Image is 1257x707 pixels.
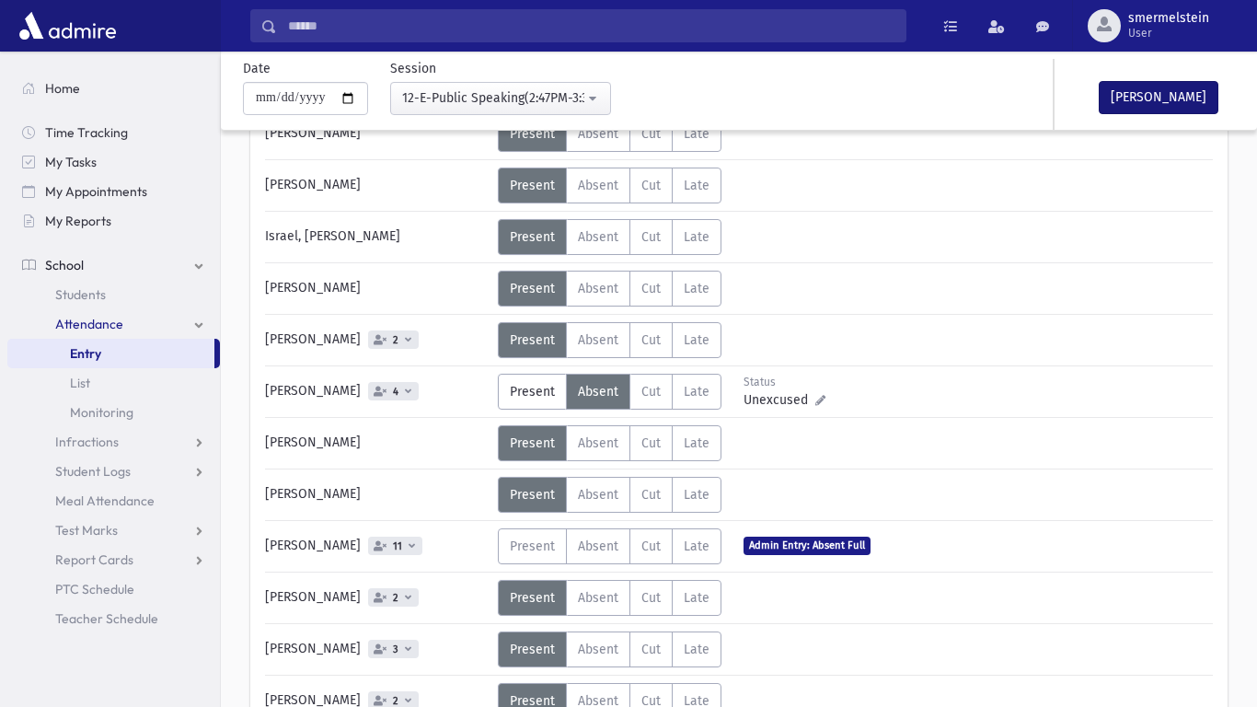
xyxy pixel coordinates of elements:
a: Meal Attendance [7,486,220,516]
div: AttTypes [498,425,721,461]
span: Report Cards [55,551,133,568]
div: [PERSON_NAME] [256,322,498,358]
span: User [1128,26,1209,41]
span: Cut [641,178,661,193]
span: Cut [641,332,661,348]
a: Students [7,280,220,309]
a: Student Logs [7,457,220,486]
a: Teacher Schedule [7,604,220,633]
div: AttTypes [498,168,721,203]
label: Session [390,59,436,78]
a: My Appointments [7,177,220,206]
span: Absent [578,642,618,657]
span: Late [684,332,709,348]
div: Status [744,374,825,390]
span: Cut [641,539,661,554]
span: Cut [641,126,661,142]
span: Absent [578,487,618,503]
div: [PERSON_NAME] [256,632,498,667]
span: Absent [578,178,618,193]
a: Attendance [7,309,220,339]
span: Late [684,178,709,193]
a: Time Tracking [7,118,220,147]
input: Search [277,9,905,42]
div: AttTypes [498,116,721,152]
div: [PERSON_NAME] [256,168,498,203]
span: 3 [389,643,402,655]
button: [PERSON_NAME] [1099,81,1218,114]
span: Cut [641,229,661,245]
span: Cut [641,590,661,606]
div: [PERSON_NAME] [256,580,498,616]
span: Absent [578,229,618,245]
span: Teacher Schedule [55,610,158,627]
span: Late [684,539,709,554]
span: Students [55,286,106,303]
span: Absent [578,281,618,296]
span: 11 [389,540,406,552]
span: Absent [578,384,618,400]
a: My Reports [7,206,220,236]
span: Present [510,539,555,554]
a: List [7,368,220,398]
span: Time Tracking [45,124,128,141]
span: Late [684,281,709,296]
div: AttTypes [498,528,721,564]
span: Cut [641,487,661,503]
span: Admin Entry: Absent Full [744,537,871,554]
span: Absent [578,435,618,451]
div: AttTypes [498,632,721,667]
span: Present [510,590,555,606]
span: Unexcused [744,390,815,410]
span: Absent [578,126,618,142]
div: Israel, [PERSON_NAME] [256,219,498,255]
span: List [70,375,90,391]
span: My Appointments [45,183,147,200]
span: My Tasks [45,154,97,170]
span: Late [684,487,709,503]
a: My Tasks [7,147,220,177]
a: PTC Schedule [7,574,220,604]
span: Present [510,332,555,348]
span: 2 [389,695,402,707]
span: Monitoring [70,404,133,421]
span: Cut [641,281,661,296]
div: [PERSON_NAME] [256,374,498,410]
div: [PERSON_NAME] [256,528,498,564]
span: Absent [578,332,618,348]
a: Monitoring [7,398,220,427]
div: AttTypes [498,580,721,616]
span: PTC Schedule [55,581,134,597]
div: AttTypes [498,477,721,513]
span: 4 [389,386,402,398]
div: AttTypes [498,322,721,358]
span: Infractions [55,434,119,450]
span: 2 [389,592,402,604]
div: AttTypes [498,219,721,255]
span: Present [510,281,555,296]
span: Present [510,178,555,193]
span: Cut [641,384,661,400]
span: Late [684,229,709,245]
span: Late [684,384,709,400]
span: Late [684,435,709,451]
a: Test Marks [7,516,220,545]
span: Present [510,435,555,451]
div: [PERSON_NAME] [256,116,498,152]
span: Present [510,642,555,657]
span: Cut [641,435,661,451]
div: AttTypes [498,271,721,307]
a: Report Cards [7,545,220,574]
label: Date [243,59,271,78]
span: Present [510,384,555,400]
span: Home [45,80,80,97]
span: Entry [70,345,101,362]
span: Absent [578,590,618,606]
span: My Reports [45,213,111,229]
a: School [7,250,220,280]
a: Home [7,74,220,103]
span: Meal Attendance [55,493,155,509]
span: School [45,257,84,273]
div: [PERSON_NAME] [256,425,498,461]
a: Infractions [7,427,220,457]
